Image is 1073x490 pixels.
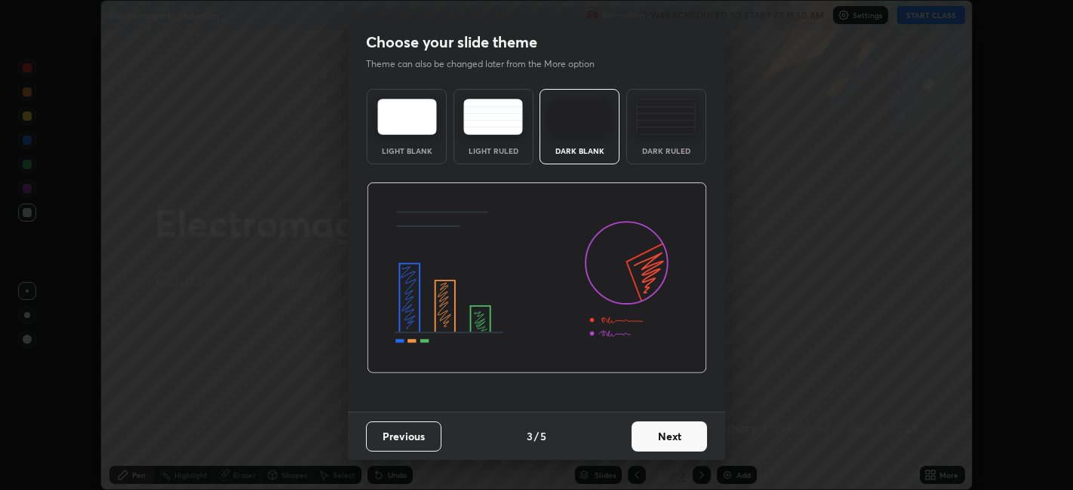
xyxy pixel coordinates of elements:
img: lightRuledTheme.5fabf969.svg [463,99,523,135]
div: Light Blank [377,147,437,155]
h4: 5 [540,428,546,444]
button: Next [632,421,707,452]
button: Previous [366,421,441,452]
h2: Choose your slide theme [366,32,537,52]
img: darkRuledTheme.de295e13.svg [636,99,696,135]
img: lightTheme.e5ed3b09.svg [377,99,437,135]
h4: 3 [527,428,533,444]
p: Theme can also be changed later from the More option [366,57,610,71]
img: darkThemeBanner.d06ce4a2.svg [367,182,707,374]
img: darkTheme.f0cc69e5.svg [550,99,610,135]
div: Dark Ruled [636,147,696,155]
div: Light Ruled [463,147,524,155]
div: Dark Blank [549,147,610,155]
h4: / [534,428,539,444]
